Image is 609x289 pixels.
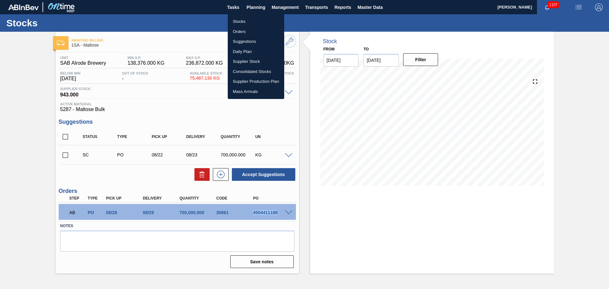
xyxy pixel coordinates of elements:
[228,27,284,37] a: Orders
[228,76,284,87] a: Supplier Production Plan
[228,87,284,97] a: Mass Arrivals
[228,67,284,77] a: Consolidated Stocks
[228,56,284,67] a: Supplier Stock
[228,36,284,47] a: Suggestions
[228,16,284,27] a: Stocks
[228,47,284,57] a: Daily Plan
